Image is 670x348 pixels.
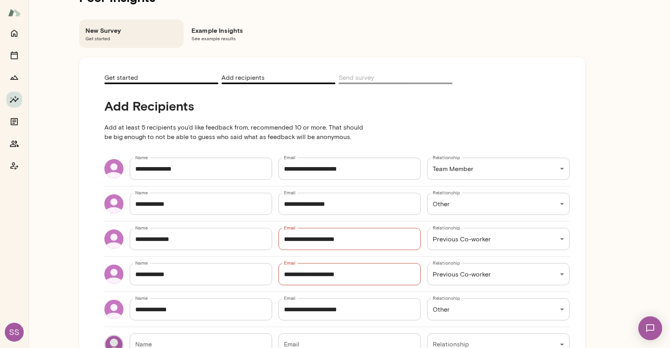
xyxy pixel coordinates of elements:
[8,5,21,20] img: Mento
[427,193,570,215] div: Other
[284,189,295,196] label: Email
[433,224,460,231] label: Relationship
[284,224,295,231] label: Email
[284,154,295,161] label: Email
[427,158,570,180] div: Team Member
[6,70,22,85] button: Growth Plan
[79,19,184,48] div: New SurveyGet started
[6,47,22,63] button: Sessions
[6,158,22,174] button: Coach app
[221,74,265,83] span: Add recipients
[427,298,570,320] div: Other
[104,98,370,113] h4: Add Recipients
[433,260,460,266] label: Relationship
[427,228,570,250] div: Previous Co-worker
[427,263,570,285] div: Previous Co-worker
[191,35,283,41] span: See example results
[135,260,148,266] label: Name
[433,154,460,161] label: Relationship
[104,113,370,151] p: Add at least 5 recipients you'd like feedback from, recommended 10 or more. That should be big en...
[339,74,374,83] span: Send survey
[6,114,22,130] button: Documents
[85,35,177,41] span: Get started
[6,136,22,152] button: Members
[284,260,295,266] label: Email
[185,19,290,48] div: Example InsightsSee example results
[284,295,295,301] label: Email
[6,25,22,41] button: Home
[6,92,22,107] button: Insights
[5,323,24,342] div: SS
[433,189,460,196] label: Relationship
[104,74,138,83] span: Get started
[433,295,460,301] label: Relationship
[85,26,177,35] h6: New Survey
[135,154,148,161] label: Name
[135,189,148,196] label: Name
[135,224,148,231] label: Name
[191,26,283,35] h6: Example Insights
[135,295,148,301] label: Name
